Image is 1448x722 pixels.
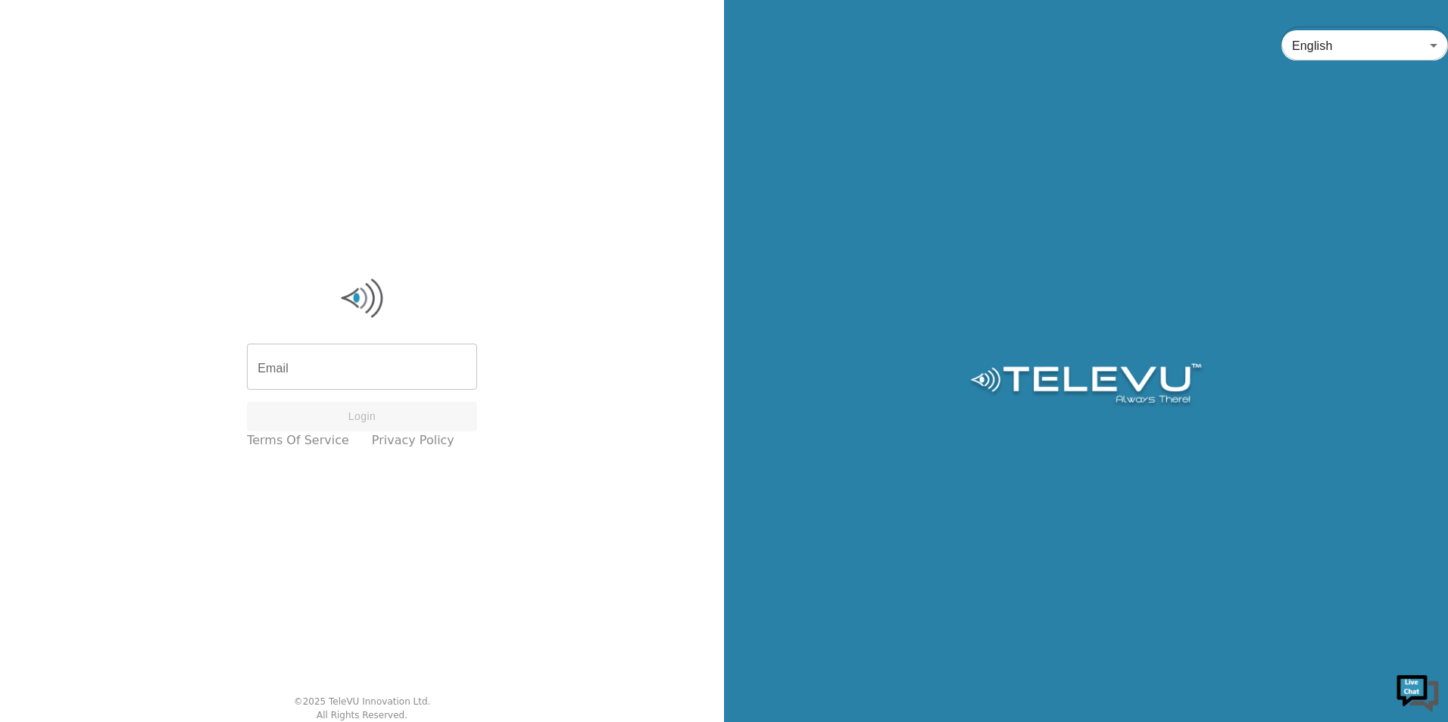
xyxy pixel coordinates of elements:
div: © 2025 TeleVU Innovation Ltd. [294,695,431,708]
img: Logo [247,275,477,321]
a: Terms of Service [247,431,349,450]
img: Chat Widget [1395,669,1440,714]
a: Privacy Policy [372,431,454,450]
img: Logo [968,363,1203,409]
div: English [1281,24,1448,67]
div: All Rights Reserved. [317,708,407,722]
